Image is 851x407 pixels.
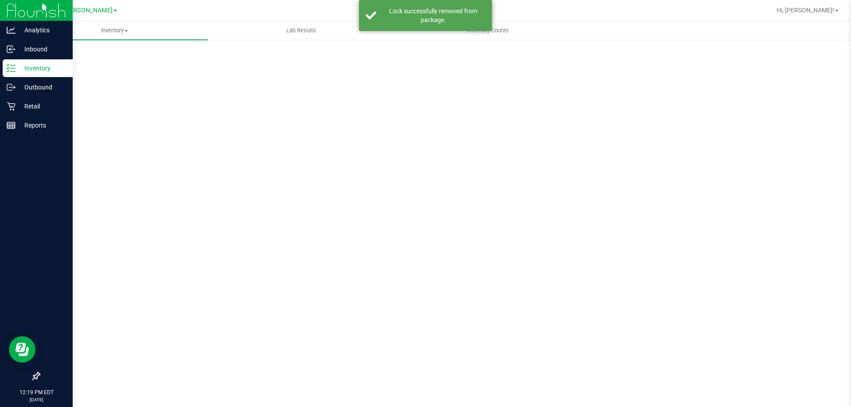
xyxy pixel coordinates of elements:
[16,44,69,54] p: Inbound
[4,396,69,403] p: [DATE]
[381,7,485,24] div: Lock successfully removed from package.
[7,45,16,54] inline-svg: Inbound
[208,21,394,40] a: Lab Results
[7,26,16,35] inline-svg: Analytics
[16,101,69,112] p: Retail
[7,121,16,130] inline-svg: Reports
[16,25,69,35] p: Analytics
[4,388,69,396] p: 12:19 PM EDT
[16,63,69,74] p: Inventory
[9,336,35,363] iframe: Resource center
[7,102,16,111] inline-svg: Retail
[21,27,208,35] span: Inventory
[777,7,834,14] span: Hi, [PERSON_NAME]!
[7,83,16,92] inline-svg: Outbound
[64,7,113,14] span: [PERSON_NAME]
[21,21,208,40] a: Inventory
[7,64,16,73] inline-svg: Inventory
[16,82,69,93] p: Outbound
[16,120,69,131] p: Reports
[274,27,328,35] span: Lab Results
